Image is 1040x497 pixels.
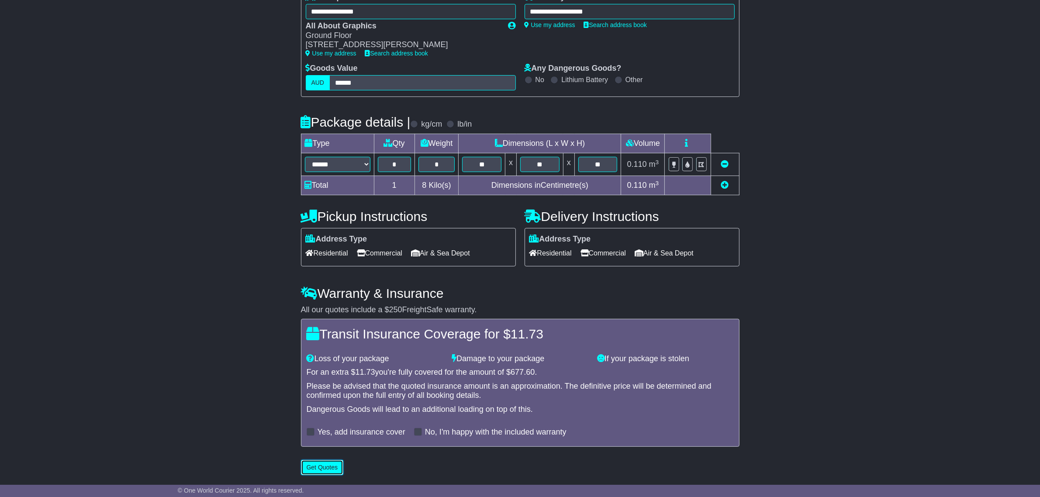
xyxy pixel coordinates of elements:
[389,305,402,314] span: 250
[627,181,647,190] span: 0.110
[365,50,428,57] a: Search address book
[525,64,622,73] label: Any Dangerous Goods?
[649,181,659,190] span: m
[529,235,591,244] label: Address Type
[457,120,472,129] label: lb/in
[459,176,621,195] td: Dimensions in Centimetre(s)
[625,76,643,84] label: Other
[505,153,517,176] td: x
[307,368,734,377] div: For an extra $ you're fully covered for the amount of $ .
[584,21,647,28] a: Search address book
[301,134,374,153] td: Type
[306,50,356,57] a: Use my address
[421,120,442,129] label: kg/cm
[306,21,500,31] div: All About Graphics
[563,153,574,176] td: x
[306,235,367,244] label: Address Type
[511,327,543,341] span: 11.73
[525,21,575,28] a: Use my address
[721,181,729,190] a: Add new item
[415,176,459,195] td: Kilo(s)
[593,354,738,364] div: If your package is stolen
[306,31,500,41] div: Ground Floor
[459,134,621,153] td: Dimensions (L x W x H)
[721,160,729,169] a: Remove this item
[525,209,739,224] h4: Delivery Instructions
[374,134,415,153] td: Qty
[561,76,608,84] label: Lithium Battery
[307,327,734,341] h4: Transit Insurance Coverage for $
[301,176,374,195] td: Total
[301,286,739,300] h4: Warranty & Insurance
[580,246,626,260] span: Commercial
[621,134,665,153] td: Volume
[306,40,500,50] div: [STREET_ADDRESS][PERSON_NAME]
[302,354,448,364] div: Loss of your package
[301,460,344,475] button: Get Quotes
[301,115,411,129] h4: Package details |
[656,159,659,166] sup: 3
[536,76,544,84] label: No
[411,246,470,260] span: Air & Sea Depot
[357,246,402,260] span: Commercial
[178,487,304,494] span: © One World Courier 2025. All rights reserved.
[425,428,567,437] label: No, I'm happy with the included warranty
[635,246,694,260] span: Air & Sea Depot
[656,180,659,186] sup: 3
[374,176,415,195] td: 1
[511,368,535,376] span: 677.60
[422,181,426,190] span: 8
[447,354,593,364] div: Damage to your package
[307,405,734,414] div: Dangerous Goods will lead to an additional loading on top of this.
[301,209,516,224] h4: Pickup Instructions
[301,305,739,315] div: All our quotes include a $ FreightSafe warranty.
[415,134,459,153] td: Weight
[318,428,405,437] label: Yes, add insurance cover
[649,160,659,169] span: m
[356,368,375,376] span: 11.73
[306,75,330,90] label: AUD
[529,246,572,260] span: Residential
[627,160,647,169] span: 0.110
[306,64,358,73] label: Goods Value
[307,382,734,400] div: Please be advised that the quoted insurance amount is an approximation. The definitive price will...
[306,246,348,260] span: Residential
